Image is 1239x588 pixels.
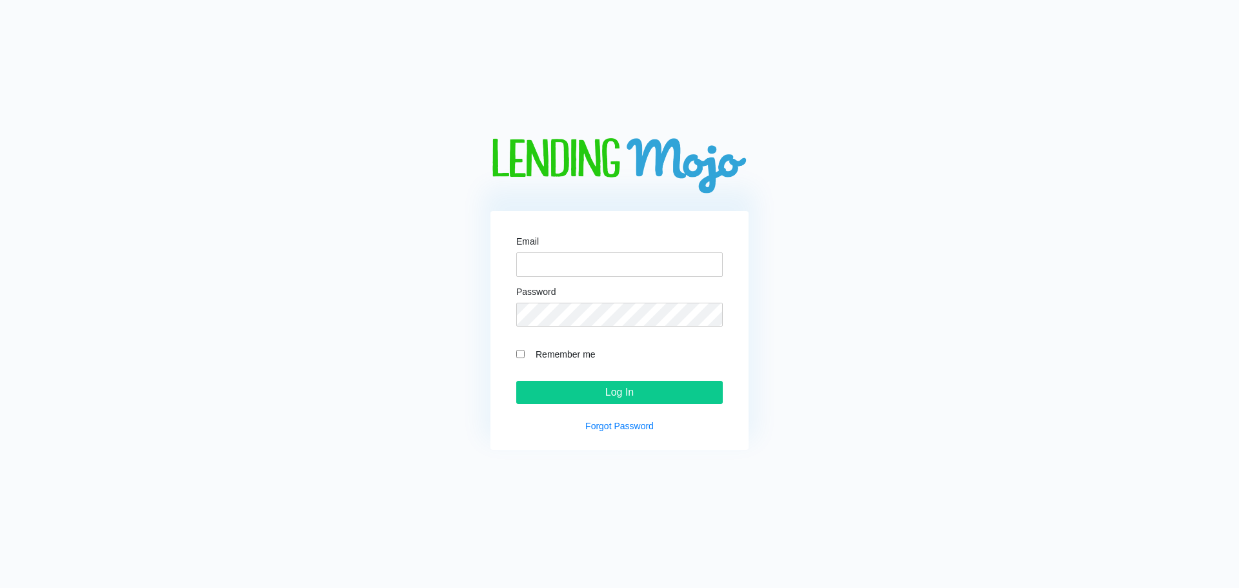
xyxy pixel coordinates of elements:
input: Log In [516,381,723,404]
label: Email [516,237,539,246]
label: Password [516,287,556,296]
label: Remember me [529,347,723,361]
img: logo-big.png [490,138,749,196]
a: Forgot Password [585,421,654,431]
